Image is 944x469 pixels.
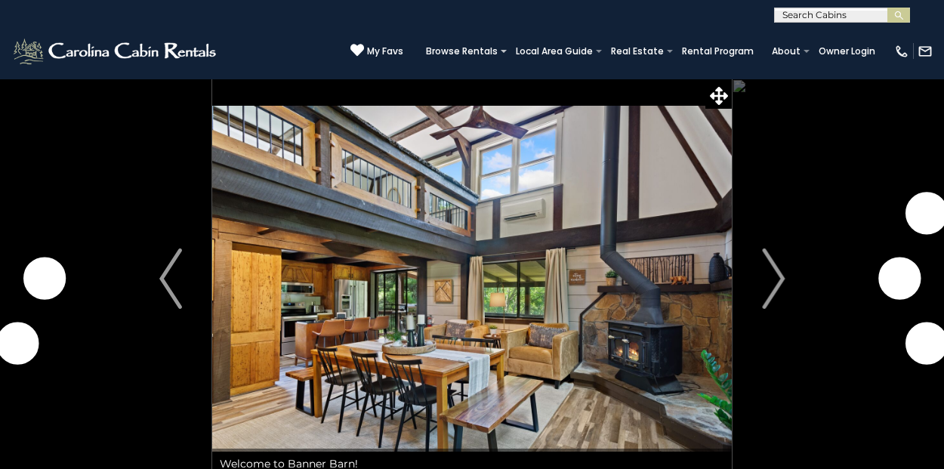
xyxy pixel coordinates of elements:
[811,41,883,62] a: Owner Login
[350,43,403,59] a: My Favs
[918,44,933,59] img: mail-regular-white.png
[762,248,785,309] img: arrow
[418,41,505,62] a: Browse Rentals
[603,41,671,62] a: Real Estate
[367,45,403,58] span: My Favs
[674,41,761,62] a: Rental Program
[11,36,221,66] img: White-1-2.png
[508,41,600,62] a: Local Area Guide
[764,41,808,62] a: About
[159,248,182,309] img: arrow
[894,44,909,59] img: phone-regular-white.png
